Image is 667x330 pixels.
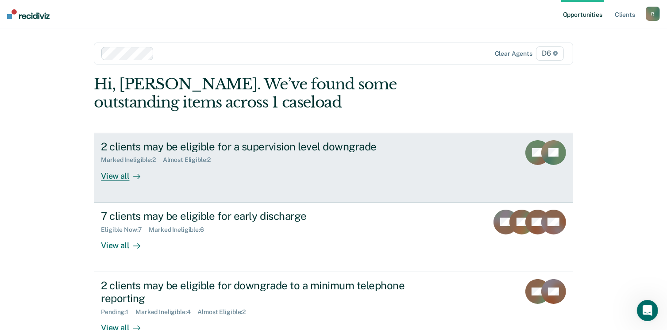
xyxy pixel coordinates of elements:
div: Pending : 1 [101,308,135,316]
div: Almost Eligible : 2 [163,156,218,164]
a: 2 clients may be eligible for a supervision level downgradeMarked Ineligible:2Almost Eligible:2Vi... [94,133,573,203]
div: 7 clients may be eligible for early discharge [101,210,412,223]
div: Marked Ineligible : 4 [135,308,197,316]
div: 2 clients may be eligible for a supervision level downgrade [101,140,412,153]
button: R [646,7,660,21]
div: Clear agents [495,50,532,58]
div: View all [101,164,150,181]
div: Almost Eligible : 2 [198,308,253,316]
div: Eligible Now : 7 [101,226,149,234]
iframe: Intercom live chat [637,300,658,321]
img: Recidiviz [7,9,50,19]
span: D6 [536,46,564,61]
div: Marked Ineligible : 6 [149,226,211,234]
div: Hi, [PERSON_NAME]. We’ve found some outstanding items across 1 caseload [94,75,477,111]
div: Marked Ineligible : 2 [101,156,162,164]
div: View all [101,233,150,250]
a: 7 clients may be eligible for early dischargeEligible Now:7Marked Ineligible:6View all [94,203,573,272]
div: 2 clients may be eligible for downgrade to a minimum telephone reporting [101,279,412,305]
